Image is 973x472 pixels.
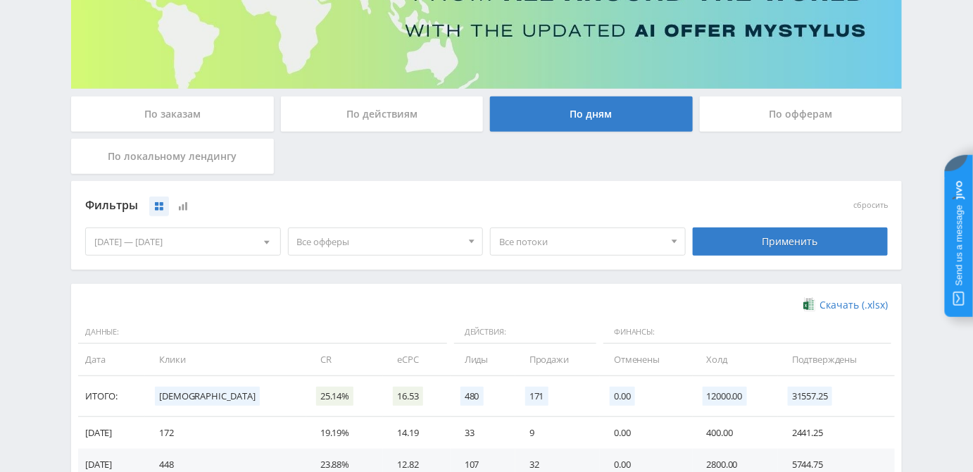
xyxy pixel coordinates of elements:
[281,97,484,132] div: По действиям
[803,297,815,311] img: xlsx
[306,344,383,375] td: CR
[78,344,145,375] td: Дата
[703,387,747,406] span: 12000.00
[71,139,274,174] div: По локальному лендингу
[600,417,692,449] td: 0.00
[515,344,600,375] td: Продажи
[693,417,778,449] td: 400.00
[393,387,422,406] span: 16.53
[788,387,832,406] span: 31557.25
[610,387,634,406] span: 0.00
[820,299,888,311] span: Скачать (.xlsx)
[78,376,145,417] td: Итого:
[451,344,515,375] td: Лиды
[316,387,353,406] span: 25.14%
[145,417,306,449] td: 172
[71,97,274,132] div: По заказам
[700,97,903,132] div: По офферам
[525,387,548,406] span: 171
[454,321,596,344] span: Действия:
[145,344,306,375] td: Клики
[85,195,686,216] div: Фильтры
[693,228,889,256] div: Применить
[460,387,484,406] span: 480
[383,417,451,449] td: 14.19
[693,344,778,375] td: Холд
[155,387,259,406] span: [DEMOGRAPHIC_DATA]
[297,228,462,255] span: Все офферы
[78,321,447,344] span: Данные:
[383,344,451,375] td: eCPC
[451,417,515,449] td: 33
[86,228,280,255] div: [DATE] — [DATE]
[78,417,145,449] td: [DATE]
[778,417,895,449] td: 2441.25
[853,201,888,210] button: сбросить
[600,344,692,375] td: Отменены
[603,321,891,344] span: Финансы:
[778,344,895,375] td: Подтверждены
[306,417,383,449] td: 19.19%
[803,298,888,312] a: Скачать (.xlsx)
[515,417,600,449] td: 9
[490,97,693,132] div: По дням
[499,228,664,255] span: Все потоки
